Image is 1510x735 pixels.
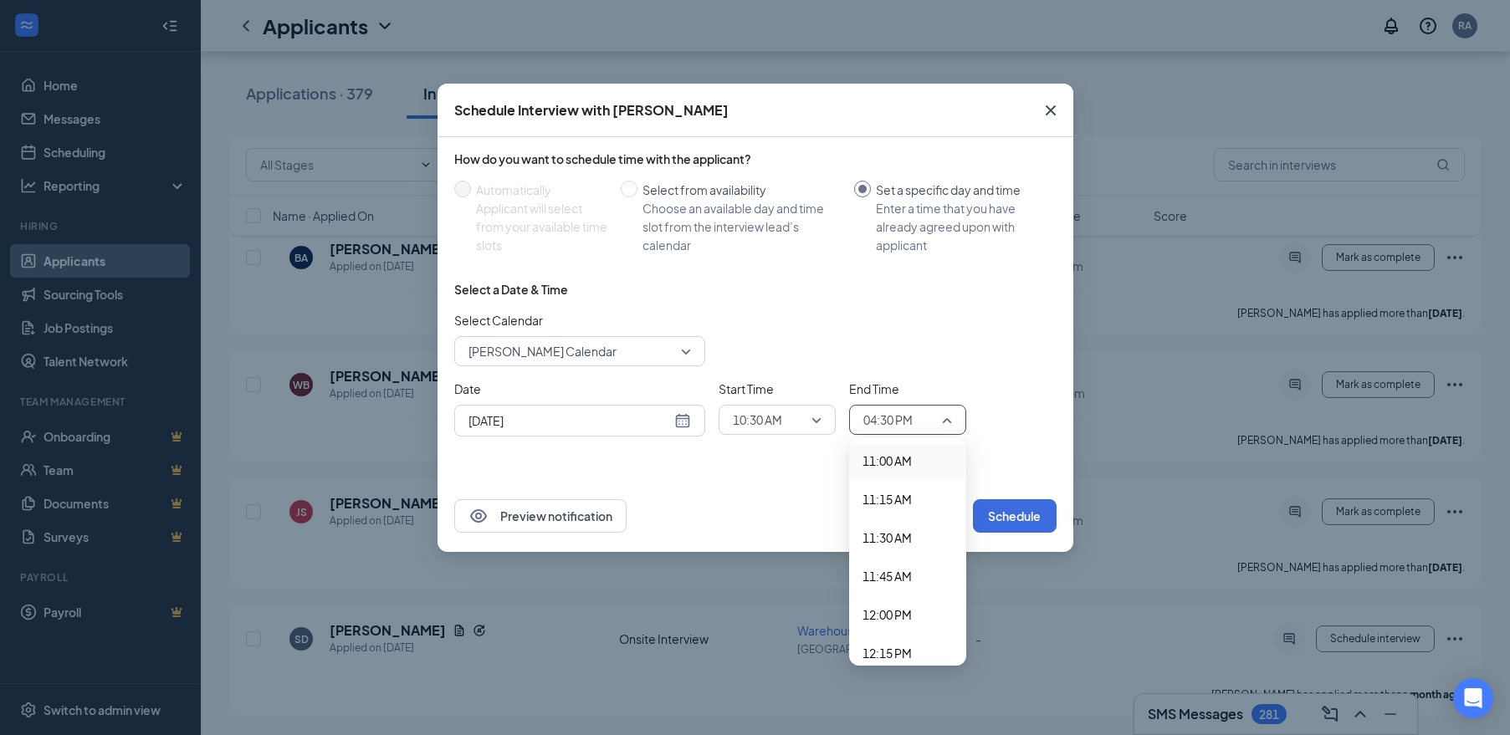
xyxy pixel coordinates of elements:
span: 04:30 PM [863,407,913,432]
span: Date [454,380,705,398]
span: End Time [849,380,966,398]
div: Enter a time that you have already agreed upon with applicant [876,199,1043,254]
span: [PERSON_NAME] Calendar [468,339,617,364]
span: Select Calendar [454,311,705,329]
span: 11:15 AM [862,490,912,508]
span: 11:45 AM [862,567,912,585]
span: 12:15 PM [862,644,912,662]
svg: Eye [468,506,489,526]
div: Choose an available day and time slot from the interview lead’s calendar [642,199,841,254]
span: Start Time [719,380,836,398]
div: Select from availability [642,181,841,199]
button: Schedule [973,499,1057,533]
div: Select a Date & Time [454,281,568,298]
span: 10:30 AM [733,407,782,432]
div: Set a specific day and time [876,181,1043,199]
div: Automatically [476,181,607,199]
span: 11:00 AM [862,452,912,470]
button: Close [1028,84,1073,137]
div: How do you want to schedule time with the applicant? [454,151,1057,167]
span: 12:00 PM [862,605,912,624]
input: Oct 21, 2025 [468,411,671,430]
div: Open Intercom Messenger [1453,678,1493,718]
button: EyePreview notification [454,499,627,533]
span: 11:30 AM [862,528,912,547]
div: Applicant will select from your available time slots [476,199,607,254]
div: Schedule Interview with [PERSON_NAME] [454,101,729,120]
svg: Cross [1041,100,1061,120]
